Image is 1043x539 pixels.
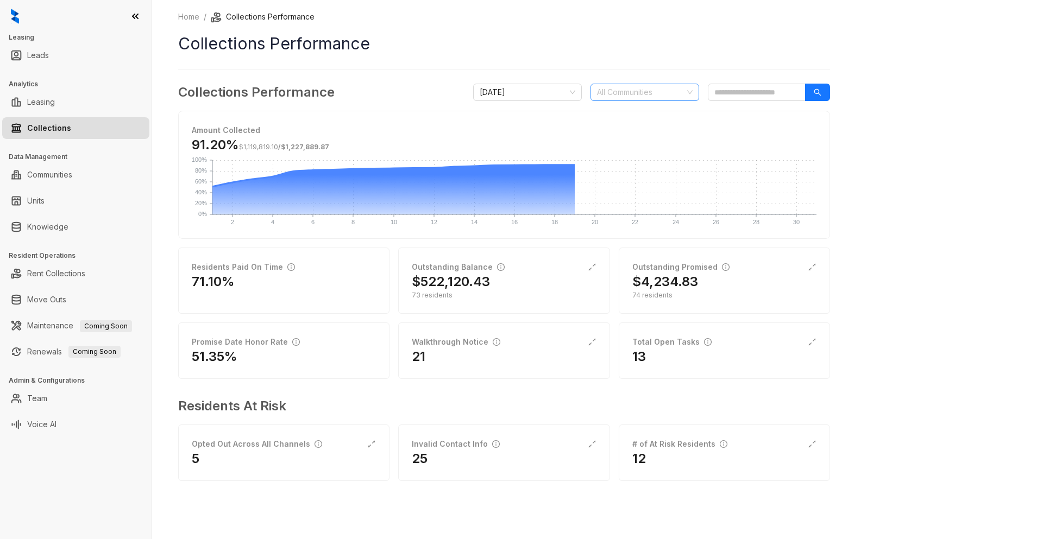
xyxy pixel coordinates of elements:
li: Move Outs [2,289,149,310]
text: 2 [231,219,234,225]
a: Units [27,190,45,212]
span: info-circle [492,440,500,448]
text: 40% [195,189,207,195]
text: 4 [271,219,274,225]
span: search [814,88,821,96]
div: Invalid Contact Info [412,438,500,450]
h3: Resident Operations [9,251,152,261]
text: 14 [471,219,477,225]
h2: 25 [412,450,428,467]
div: Opted Out Across All Channels [192,438,322,450]
a: Knowledge [27,216,68,238]
h2: 71.10% [192,273,235,290]
text: 24 [673,219,679,225]
text: 6 [311,219,315,225]
a: Team [27,388,47,409]
a: Home [176,11,202,23]
h3: Collections Performance [178,83,335,102]
li: Maintenance [2,315,149,337]
li: Renewals [2,341,149,363]
span: info-circle [292,338,300,346]
h3: Analytics [9,79,152,89]
div: Total Open Tasks [632,336,712,348]
img: logo [11,9,19,24]
li: Units [2,190,149,212]
text: 22 [632,219,638,225]
span: Coming Soon [80,320,132,332]
span: expand-alt [808,263,816,271]
li: Leasing [2,91,149,113]
text: 26 [713,219,719,225]
h2: $522,120.43 [412,273,490,290]
span: August 2025 [480,84,575,100]
span: expand-alt [588,338,596,346]
li: / [204,11,206,23]
li: Voice AI [2,414,149,435]
h2: 21 [412,348,425,365]
div: Outstanding Promised [632,261,730,273]
span: info-circle [287,263,295,271]
li: Communities [2,164,149,186]
div: Promise Date Honor Rate [192,336,300,348]
text: 8 [351,219,355,225]
div: 73 residents [412,290,596,300]
h3: Admin & Configurations [9,376,152,385]
li: Collections [2,117,149,139]
text: 60% [195,178,207,185]
text: 10 [391,219,397,225]
li: Collections Performance [211,11,315,23]
span: expand-alt [367,440,376,448]
span: $1,119,819.10 [239,143,278,151]
span: info-circle [704,338,712,346]
li: Leads [2,45,149,66]
span: info-circle [722,263,730,271]
li: Team [2,388,149,409]
span: info-circle [497,263,505,271]
a: RenewalsComing Soon [27,341,121,363]
span: $1,227,889.87 [281,143,329,151]
span: Coming Soon [68,346,121,358]
a: Rent Collections [27,263,85,284]
li: Knowledge [2,216,149,238]
text: 0% [198,211,207,217]
h2: $4,234.83 [632,273,698,290]
span: info-circle [493,338,500,346]
span: expand-alt [808,338,816,346]
text: 16 [511,219,518,225]
span: expand-alt [808,440,816,448]
div: Residents Paid On Time [192,261,295,273]
h2: 5 [192,450,199,467]
a: Leads [27,45,49,66]
span: expand-alt [588,263,596,271]
text: 30 [793,219,800,225]
h2: 51.35% [192,348,237,365]
a: Voice AI [27,414,56,435]
text: 80% [195,167,207,174]
text: 12 [431,219,437,225]
a: Move Outs [27,289,66,310]
div: 74 residents [632,290,816,300]
span: expand-alt [588,440,596,448]
text: 20% [195,200,207,206]
h3: Data Management [9,152,152,162]
div: Outstanding Balance [412,261,505,273]
text: 20 [592,219,598,225]
h2: 12 [632,450,646,467]
div: # of At Risk Residents [632,438,727,450]
a: Collections [27,117,71,139]
h3: Residents At Risk [178,396,821,416]
h3: Leasing [9,33,152,42]
span: / [239,143,329,151]
h3: 91.20% [192,136,329,154]
a: Leasing [27,91,55,113]
div: Walkthrough Notice [412,336,500,348]
a: Communities [27,164,72,186]
text: 28 [753,219,759,225]
text: 18 [551,219,558,225]
li: Rent Collections [2,263,149,284]
h1: Collections Performance [178,31,830,56]
strong: Amount Collected [192,125,260,135]
span: info-circle [315,440,322,448]
h2: 13 [632,348,646,365]
span: info-circle [720,440,727,448]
